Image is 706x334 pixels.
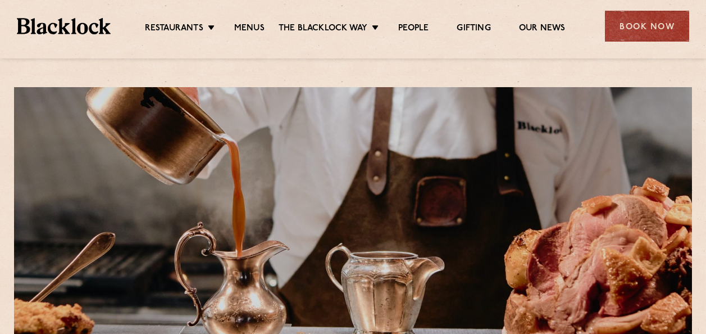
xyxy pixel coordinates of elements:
div: Book Now [605,11,689,42]
a: People [398,23,429,35]
a: Gifting [457,23,490,35]
a: The Blacklock Way [279,23,367,35]
a: Restaurants [145,23,203,35]
img: BL_Textured_Logo-footer-cropped.svg [17,18,111,34]
a: Our News [519,23,566,35]
a: Menus [234,23,265,35]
